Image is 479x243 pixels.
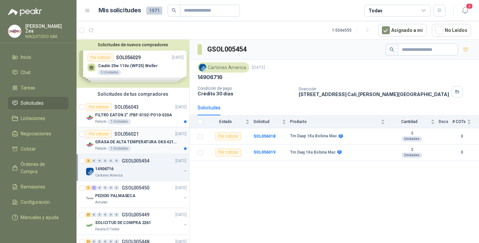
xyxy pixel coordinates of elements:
b: 0 [452,149,471,156]
div: Por cotizar [215,132,241,140]
p: GSOL005450 [122,185,149,190]
img: Company Logo [86,221,94,229]
span: Tareas [21,84,35,91]
span: search [390,47,394,52]
div: 1 [86,185,91,190]
div: Unidades [401,136,422,142]
th: Docs [439,115,452,128]
button: Asignado a mi [378,24,426,37]
div: Solicitudes de nuevos compradoresPor cotizarSOL056029[DATE] Cautín 25w 110v (WP25) Weller5 Unidad... [77,40,189,88]
p: FILTRO EATON 2" /PBF-0102-PO10-020A [95,112,172,118]
span: Manuales y ayuda [21,214,59,221]
div: 0 [114,159,119,163]
p: MAQUITODO SAS [25,35,69,39]
button: No Leídos [432,24,471,37]
a: Solicitudes [8,97,69,109]
p: SOL056021 [114,132,139,136]
span: Estado [207,119,244,124]
div: 0 [103,185,108,190]
span: Configuración [21,198,50,206]
div: Por cotizar [215,149,241,157]
div: 0 [97,212,102,217]
a: SOL056018 [253,134,275,139]
h3: GSOL005454 [207,44,247,55]
img: Company Logo [86,141,94,149]
p: [DATE] [175,212,187,218]
img: Company Logo [199,64,206,71]
p: PEDIDO PALMASECA [95,193,135,199]
div: 0 [108,159,113,163]
span: Producto [290,119,380,124]
div: 0 [91,159,96,163]
th: # COTs [452,115,479,128]
p: SOL056043 [114,105,139,109]
a: Configuración [8,196,69,208]
a: 1 3 0 0 0 0 GSOL005450[DATE] Company LogoPEDIDO PALMASECAAlmatec [86,184,188,205]
th: Estado [207,115,253,128]
b: Tm Daap 1Ka Bobina Mac [290,134,337,139]
div: Cartones America [198,62,249,72]
span: Chat [21,69,31,76]
p: Patojito [95,146,106,151]
div: 0 [91,212,96,217]
span: Negociaciones [21,130,51,137]
button: Solicitudes de nuevos compradores [79,42,187,47]
th: Producto [290,115,389,128]
a: Manuales y ayuda [8,211,69,224]
p: GSOL005449 [122,212,149,217]
a: 47 0 0 0 0 0 GSOL005449[DATE] Company LogoSOLICITUD DE COMPRA 2261Panela El Trébol [86,211,188,232]
p: [DATE] [175,131,187,137]
div: Solicitudes de tus compradores [77,88,189,100]
a: Inicio [8,51,69,63]
span: # COTs [452,119,466,124]
span: Cotizar [21,145,36,153]
b: 3 [389,147,435,153]
div: 0 [97,159,102,163]
span: Solicitudes [21,99,44,107]
th: Solicitud [253,115,290,128]
p: [DATE] [252,64,265,71]
span: Órdenes de Compra [21,161,62,175]
a: 2 0 0 0 0 0 GSOL005454[DATE] Company Logo14906716Cartones America [86,157,188,178]
a: Cotizar [8,143,69,155]
p: [DATE] [175,185,187,191]
a: Por cotizarSOL056043[DATE] Company LogoFILTRO EATON 2" /PBF-0102-PO10-020APatojito1 Unidades [77,100,189,127]
b: SOL056019 [253,150,275,155]
button: 6 [459,5,471,17]
p: SOLICITUD DE COMPRA 2261 [95,220,151,226]
p: [STREET_ADDRESS] Cali , [PERSON_NAME][GEOGRAPHIC_DATA] [299,91,449,97]
p: [DATE] [175,158,187,164]
span: Remisiones [21,183,45,190]
b: Tm Daaj 1Ka Bobina Mac [290,150,336,155]
div: Unidades [401,153,422,158]
a: Por cotizarSOL056021[DATE] Company LogoGRASA DE ALTA TEMPERATURA OKS 4210 X 5 KGPatojito1 Unidades [77,127,189,154]
div: Por cotizar [86,130,112,138]
th: Cantidad [389,115,439,128]
a: Tareas [8,81,69,94]
div: 1 Unidades [108,119,131,124]
p: Condición de pago [198,86,293,91]
p: Cartones America [95,173,123,178]
span: Licitaciones [21,115,45,122]
p: [DATE] [175,104,187,110]
span: search [172,8,176,13]
a: Chat [8,66,69,79]
span: Inicio [21,54,31,61]
img: Company Logo [86,194,94,202]
div: 0 [103,212,108,217]
div: Por cotizar [86,103,112,111]
span: 6 [466,3,473,9]
a: Remisiones [8,181,69,193]
p: Panela El Trébol [95,227,119,232]
p: GRASA DE ALTA TEMPERATURA OKS 4210 X 5 KG [95,139,178,145]
div: Todas [369,7,383,14]
div: 0 [103,159,108,163]
img: Company Logo [86,114,94,122]
a: Negociaciones [8,127,69,140]
img: Company Logo [86,168,94,176]
div: 2 [86,159,91,163]
p: Patojito [95,119,106,124]
div: 0 [108,185,113,190]
b: 3 [389,131,435,136]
